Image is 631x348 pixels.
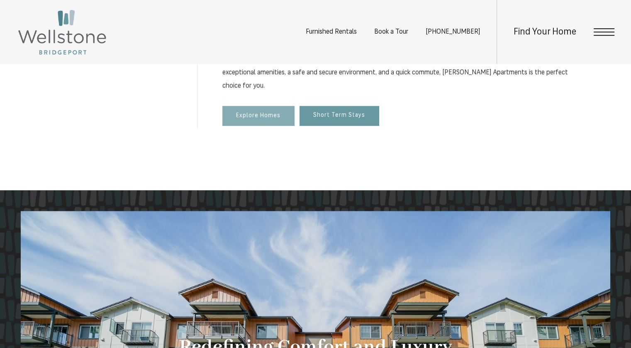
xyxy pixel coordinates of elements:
[306,29,357,35] a: Furnished Rentals
[514,27,576,37] a: Find Your Home
[374,29,408,35] a: Book a Tour
[594,28,614,36] button: Open Menu
[426,29,480,35] a: Call Us at (253) 642-8681
[313,113,365,120] span: Short Term Stays
[426,29,480,35] span: [PHONE_NUMBER]
[236,113,280,120] span: Explore Homes
[222,106,295,126] a: Explore Homes
[300,106,379,126] a: Short Term Stays
[17,8,108,56] img: Wellstone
